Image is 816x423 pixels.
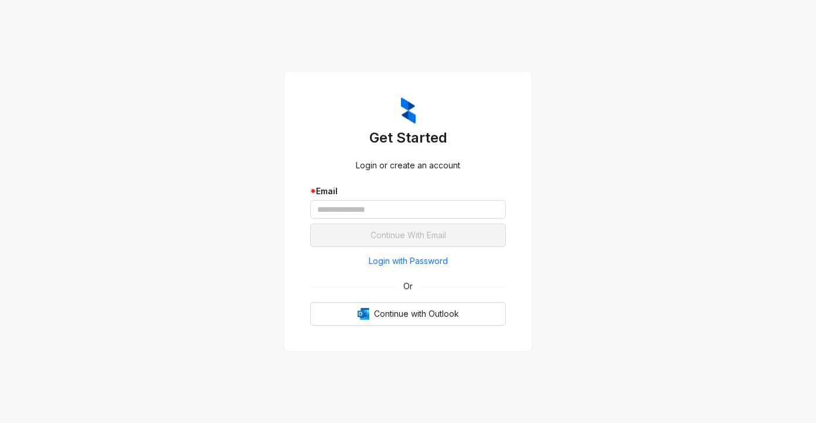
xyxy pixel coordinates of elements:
div: Login or create an account [310,159,506,172]
span: Or [395,280,421,293]
button: Continue With Email [310,224,506,247]
div: Email [310,185,506,198]
button: Login with Password [310,252,506,270]
img: Outlook [358,308,369,320]
span: Login with Password [369,255,448,268]
button: OutlookContinue with Outlook [310,302,506,326]
img: ZumaIcon [401,97,416,124]
h3: Get Started [310,128,506,147]
span: Continue with Outlook [374,307,459,320]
